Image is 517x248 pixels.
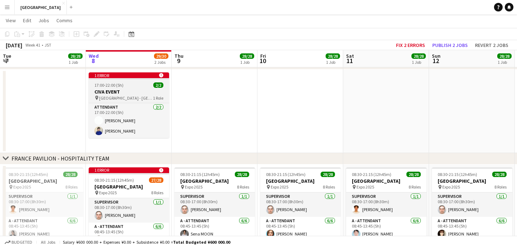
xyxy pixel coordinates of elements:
span: 28/28 [240,53,254,59]
span: 8 Roles [237,184,249,190]
span: 28/28 [411,53,426,59]
span: View [6,17,16,24]
span: 12 [431,57,441,65]
span: 29/30 [154,53,168,59]
button: Revert 2 jobs [472,40,511,50]
span: Sat [346,53,354,59]
span: Wed [89,53,99,59]
span: 28/28 [68,53,83,59]
span: 8 Roles [409,184,421,190]
span: 28/28 [326,53,340,59]
h3: [GEOGRAPHIC_DATA] [89,183,169,190]
span: Jobs [38,17,49,24]
span: 8 Roles [494,184,507,190]
span: 28/28 [63,172,78,177]
app-card-role: SUPERVISOR1/108:30-17:00 (8h30m)[PERSON_NAME] [3,192,83,217]
div: [DATE] [6,42,22,49]
span: Week 41 [24,42,42,48]
span: 8 Roles [323,184,335,190]
span: Expo 2025 [185,184,202,190]
span: 27/28 [149,177,163,183]
span: 08:30-21:15 (12h45m) [9,172,48,177]
h3: [GEOGRAPHIC_DATA] [346,178,427,184]
span: 08:30-21:15 (12h45m) [94,177,134,183]
button: Budgeted [4,238,33,246]
div: 1 Job [412,59,425,65]
button: Fix 2 errors [393,40,428,50]
div: 2 Jobs [154,59,168,65]
app-card-role: SUPERVISOR1/108:30-17:00 (8h30m)[PERSON_NAME] [346,192,427,217]
span: 28/28 [497,53,512,59]
span: 28/28 [406,172,421,177]
h3: CIVA EVENT [89,89,169,95]
span: 10 [259,57,266,65]
span: 7 [2,57,11,65]
span: 9 [173,57,183,65]
span: Expo 2025 [13,184,31,190]
div: 1 Job [240,59,254,65]
a: Edit [20,16,34,25]
span: Sun [432,53,441,59]
span: 17:00-22:00 (5h) [94,82,124,88]
a: Jobs [36,16,52,25]
span: Expo 2025 [357,184,374,190]
span: 28/28 [321,172,335,177]
span: [GEOGRAPHIC_DATA] - [GEOGRAPHIC_DATA] EXPO [DATE] [99,95,153,101]
div: 1 Job [69,59,82,65]
button: Publish 2 jobs [429,40,471,50]
span: 8 Roles [65,184,78,190]
button: [GEOGRAPHIC_DATA] [15,0,67,14]
span: 28/28 [235,172,249,177]
span: Fri [260,53,266,59]
span: Expo 2025 [99,190,117,195]
h3: [GEOGRAPHIC_DATA] [3,178,83,184]
div: JST [45,42,51,48]
span: Edit [23,17,31,24]
span: Total Budgeted ¥600 000.00 [173,239,230,245]
app-card-role: SUPERVISOR1/108:30-17:00 (8h30m)[PERSON_NAME] [89,198,169,223]
a: View [3,16,19,25]
app-card-role: SUPERVISOR1/108:30-17:00 (8h30m)[PERSON_NAME] [260,192,341,217]
span: 08:30-21:15 (12h45m) [352,172,391,177]
app-job-card: 1 error 17:00-22:00 (5h)2/2CIVA EVENT [GEOGRAPHIC_DATA] - [GEOGRAPHIC_DATA] EXPO [DATE]1 RoleATTE... [89,72,169,138]
app-card-role: SUPERVISOR1/108:30-17:00 (8h30m)[PERSON_NAME] [432,192,512,217]
div: 1 Job [326,59,340,65]
span: 28/28 [492,172,507,177]
span: Expo 2025 [442,184,460,190]
span: 2/2 [153,82,163,88]
app-card-role: ATTENDANT2/217:00-22:00 (5h)[PERSON_NAME][PERSON_NAME] [89,103,169,138]
span: Tue [3,53,11,59]
span: Expo 2025 [271,184,288,190]
span: 11 [345,57,354,65]
div: 1 Job [498,59,511,65]
span: All jobs [39,239,57,245]
span: 08:30-21:15 (12h45m) [438,172,477,177]
span: Thu [174,53,183,59]
span: 08:30-21:15 (12h45m) [180,172,220,177]
h3: [GEOGRAPHIC_DATA] [174,178,255,184]
div: Salary ¥600 000.00 + Expenses ¥0.00 + Subsistence ¥0.00 = [63,239,230,245]
div: 1 error [89,72,169,78]
span: 8 [88,57,99,65]
h3: [GEOGRAPHIC_DATA] [260,178,341,184]
span: 1 Role [153,95,163,101]
span: 8 Roles [151,190,163,195]
app-card-role: SUPERVISOR1/108:30-17:00 (8h30m)[PERSON_NAME] [174,192,255,217]
h3: [GEOGRAPHIC_DATA] [432,178,512,184]
span: 08:30-21:15 (12h45m) [266,172,306,177]
div: FRANCE PAVILION - HOSPITALITY TEAM [11,155,110,162]
a: Comms [53,16,75,25]
div: 1 error [89,167,169,173]
span: Comms [56,17,73,24]
span: Budgeted [11,240,32,245]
